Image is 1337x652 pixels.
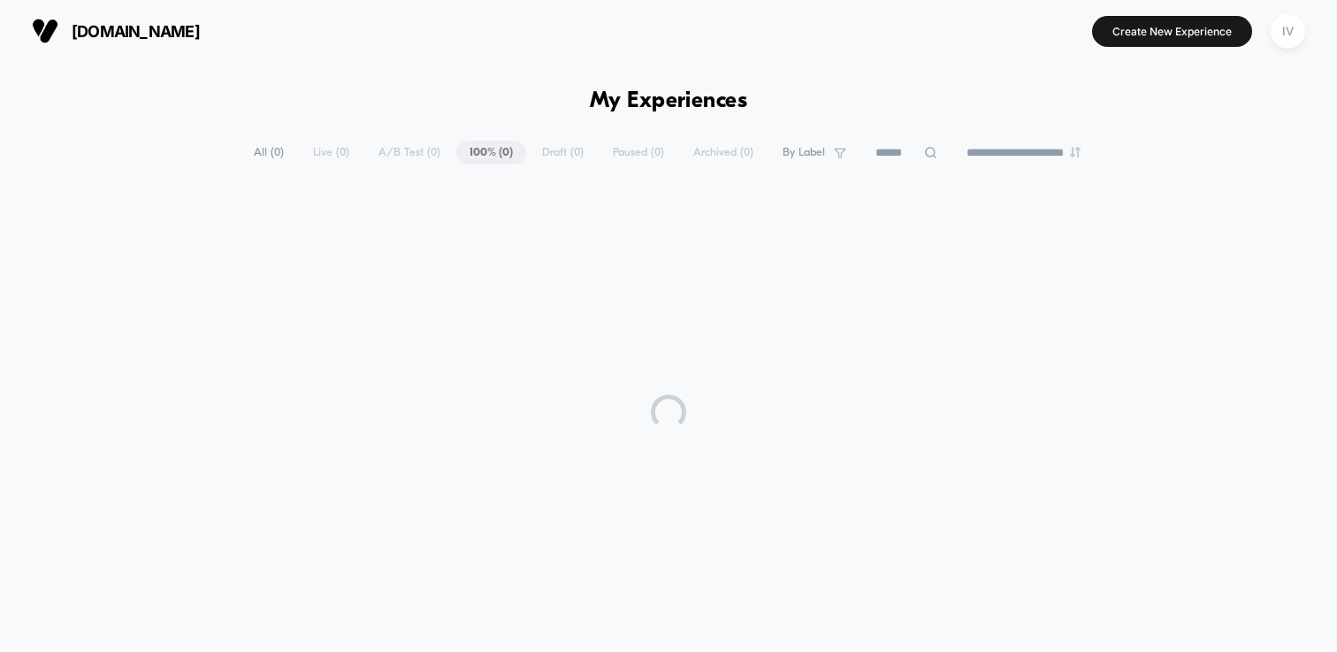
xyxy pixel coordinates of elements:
[32,18,58,44] img: Visually logo
[1271,14,1305,49] div: IV
[27,17,205,45] button: [DOMAIN_NAME]
[1070,147,1081,157] img: end
[1265,13,1310,50] button: IV
[590,88,748,114] h1: My Experiences
[1092,16,1252,47] button: Create New Experience
[241,141,297,165] span: All ( 0 )
[72,22,200,41] span: [DOMAIN_NAME]
[783,146,825,159] span: By Label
